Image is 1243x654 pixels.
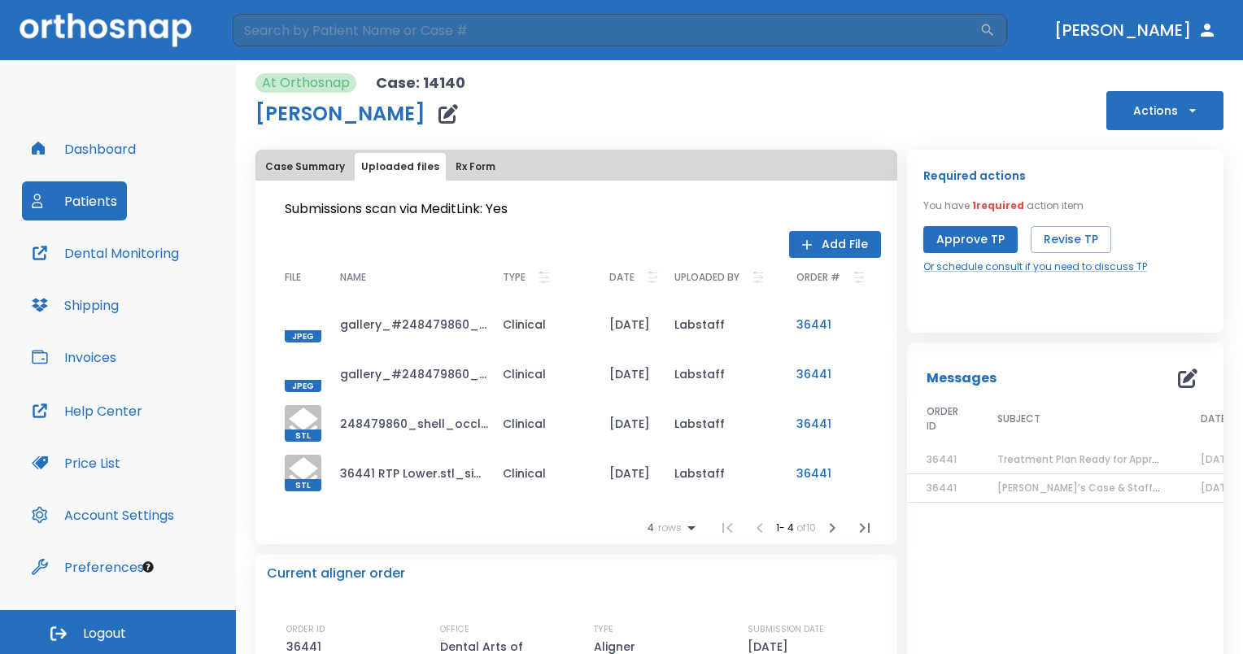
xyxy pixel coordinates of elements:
[596,349,661,399] td: [DATE]
[1048,15,1223,45] button: [PERSON_NAME]
[327,448,490,498] td: 36441 RTP Lower.stl_simplified.stl
[22,391,152,430] button: Help Center
[490,448,596,498] td: Clinical
[285,380,321,392] span: JPEG
[596,299,661,349] td: [DATE]
[22,233,189,272] button: Dental Monitoring
[923,166,1026,185] p: Required actions
[22,129,146,168] button: Dashboard
[327,399,490,448] td: 248479860_shell_occlusion_l.stl_simplified.stl
[285,199,508,218] span: Submissions scan via MeditLink: Yes
[674,268,739,287] p: UPLOADED BY
[654,522,682,534] span: rows
[927,452,957,466] span: 36441
[923,259,1147,274] a: Or schedule consult if you need to discuss TP
[233,14,979,46] input: Search by Patient Name or Case #
[285,429,321,442] span: STL
[796,521,816,534] span: of 10
[340,272,366,282] span: NAME
[594,622,613,637] p: TYPE
[22,338,126,377] button: Invoices
[490,399,596,448] td: Clinical
[923,198,1084,213] p: You have action item
[327,299,490,349] td: gallery_#248479860_penta_front_m.jpg
[776,521,796,534] span: 1 - 4
[22,443,130,482] button: Price List
[22,286,129,325] button: Shipping
[972,198,1024,212] span: 1 required
[259,153,894,181] div: tabs
[596,448,661,498] td: [DATE]
[262,73,350,93] p: At Orthosnap
[748,622,824,637] p: SUBMISSION DATE
[1031,226,1111,253] button: Revise TP
[927,481,957,495] span: 36441
[609,268,635,287] p: DATE
[783,399,881,448] td: 36441
[22,495,184,534] button: Account Settings
[783,299,881,349] td: 36441
[661,448,783,498] td: Labstaff
[997,452,1176,466] span: Treatment Plan Ready for Approval!
[22,547,154,586] button: Preferences
[285,479,321,491] span: STL
[789,231,881,258] button: Add File
[20,13,192,46] img: Orthosnap
[286,622,325,637] p: ORDER ID
[1201,481,1236,495] span: [DATE]
[141,560,155,574] div: Tooltip anchor
[22,181,127,220] button: Patients
[440,622,469,637] p: OFFICE
[661,399,783,448] td: Labstaff
[259,153,351,181] button: Case Summary
[490,299,596,349] td: Clinical
[490,349,596,399] td: Clinical
[376,73,465,93] p: Case: 14140
[596,399,661,448] td: [DATE]
[927,404,958,434] span: ORDER ID
[285,330,321,342] span: JPEG
[661,349,783,399] td: Labstaff
[83,625,126,643] span: Logout
[255,104,425,124] h1: [PERSON_NAME]
[355,153,446,181] button: Uploaded files
[997,412,1040,426] span: SUBJECT
[503,268,526,287] p: TYPE
[449,153,502,181] button: Rx Form
[327,349,490,399] td: gallery_#248479860_penta_lower_m.jpg
[923,226,1018,253] button: Approve TP
[783,349,881,399] td: 36441
[661,299,783,349] td: Labstaff
[1201,452,1236,466] span: [DATE]
[783,448,881,498] td: 36441
[927,368,997,388] p: Messages
[648,522,654,534] span: 4
[997,481,1238,495] span: [PERSON_NAME]’s Case & Staff/Family Discount
[285,272,301,282] span: FILE
[1106,91,1223,130] button: Actions
[267,564,405,583] p: Current aligner order
[1201,412,1226,426] span: DATE
[796,268,840,287] p: ORDER #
